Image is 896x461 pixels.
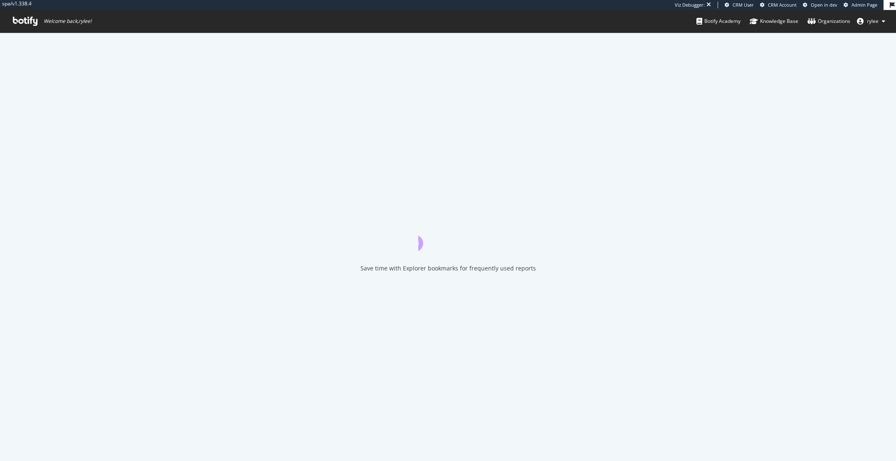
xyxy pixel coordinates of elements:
[696,17,740,25] div: Botify Academy
[750,17,798,25] div: Knowledge Base
[807,17,850,25] div: Organizations
[750,10,798,32] a: Knowledge Base
[844,2,877,8] a: Admin Page
[675,2,705,8] div: Viz Debugger:
[760,2,797,8] a: CRM Account
[803,2,837,8] a: Open in dev
[807,10,850,32] a: Organizations
[850,15,892,28] button: rylee
[733,2,754,8] span: CRM User
[44,18,91,25] span: Welcome back, rylee !
[852,2,877,8] span: Admin Page
[696,10,740,32] a: Botify Academy
[811,2,837,8] span: Open in dev
[418,221,478,251] div: animation
[725,2,754,8] a: CRM User
[768,2,797,8] span: CRM Account
[360,264,536,273] div: Save time with Explorer bookmarks for frequently used reports
[867,17,879,25] span: rylee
